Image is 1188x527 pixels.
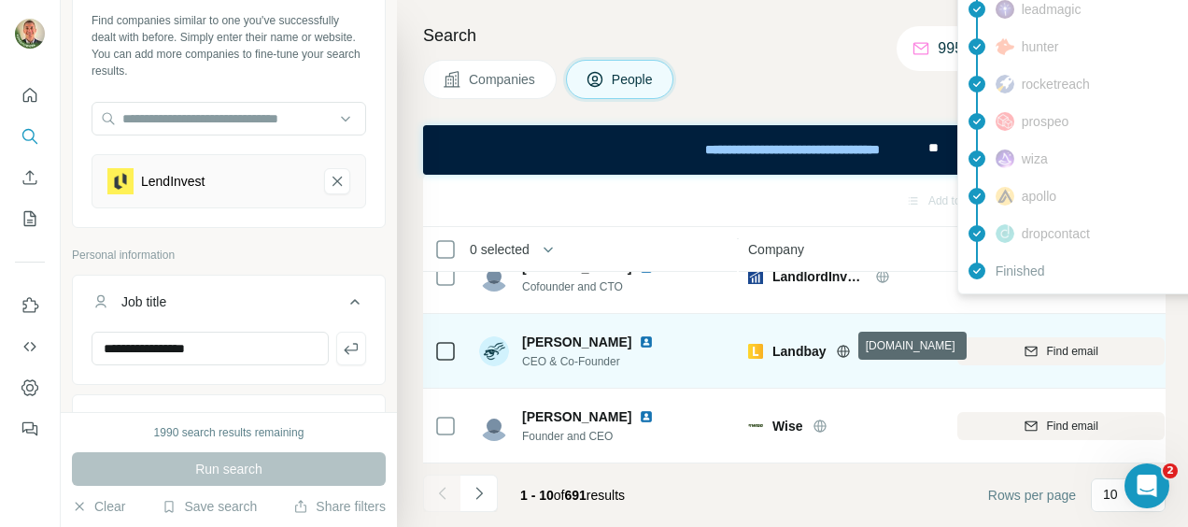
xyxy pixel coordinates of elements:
[565,488,587,503] span: 691
[996,224,1014,243] img: provider dropcontact logo
[639,335,654,349] img: LinkedIn logo
[324,168,350,194] button: LendInvest-remove-button
[639,409,654,424] img: LinkedIn logo
[162,497,257,516] button: Save search
[772,342,827,361] span: Landbay
[1046,418,1097,434] span: Find email
[1022,75,1090,93] span: rocketreach
[141,172,205,191] div: LendInvest
[1163,463,1178,478] span: 2
[612,70,655,89] span: People
[522,333,631,351] span: [PERSON_NAME]
[772,267,866,286] span: LandlordInvest
[957,337,1165,365] button: Find email
[772,417,803,435] span: Wise
[72,247,386,263] p: Personal information
[748,424,763,428] img: Logo of Wise
[73,399,385,444] button: Seniority2
[996,38,1014,55] img: provider hunter logo
[460,475,498,512] button: Navigate to next page
[522,278,661,295] span: Cofounder and CTO
[15,412,45,446] button: Feedback
[469,70,537,89] span: Companies
[15,120,45,153] button: Search
[996,75,1014,93] img: provider rocketreach logo
[520,488,625,503] span: results
[1022,37,1059,56] span: hunter
[1022,187,1056,206] span: apollo
[996,262,1045,280] span: Finished
[92,12,366,79] div: Find companies similar to one you've successfully dealt with before. Simply enter their name or w...
[748,344,763,359] img: Logo of Landbay
[1124,463,1169,508] iframe: Intercom live chat
[748,240,804,259] span: Company
[15,330,45,363] button: Use Surfe API
[15,202,45,235] button: My lists
[522,353,661,370] span: CEO & Co-Founder
[423,125,1166,175] iframe: Banner
[15,78,45,112] button: Quick start
[73,279,385,332] button: Job title
[522,428,661,445] span: Founder and CEO
[479,262,509,292] img: Avatar
[1046,343,1097,360] span: Find email
[522,407,631,426] span: [PERSON_NAME]
[154,424,304,441] div: 1990 search results remaining
[15,289,45,322] button: Use Surfe on LinkedIn
[938,37,963,60] p: 995
[520,488,554,503] span: 1 - 10
[1022,224,1090,243] span: dropcontact
[423,22,1166,49] h4: Search
[748,269,763,284] img: Logo of LandlordInvest
[15,19,45,49] img: Avatar
[470,240,530,259] span: 0 selected
[479,336,509,366] img: Avatar
[996,187,1014,206] img: provider apollo logo
[15,371,45,405] button: Dashboard
[1103,485,1118,504] p: 10
[554,488,565,503] span: of
[996,112,1014,131] img: provider prospeo logo
[479,411,509,441] img: Avatar
[996,150,1014,168] img: provider wiza logo
[988,486,1076,505] span: Rows per page
[957,412,1165,440] button: Find email
[107,168,134,194] img: LendInvest-logo
[293,497,386,516] button: Share filters
[15,161,45,194] button: Enrich CSV
[1022,150,1048,168] span: wiza
[121,292,166,311] div: Job title
[72,497,125,516] button: Clear
[1022,112,1069,131] span: prospeo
